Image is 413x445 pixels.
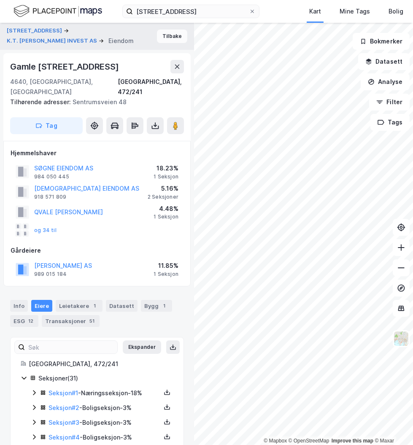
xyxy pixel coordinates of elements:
[56,300,103,312] div: Leietakere
[148,194,178,200] div: 2 Seksjoner
[118,77,184,97] div: [GEOGRAPHIC_DATA], 472/241
[11,148,184,158] div: Hjemmelshaver
[370,114,410,131] button: Tags
[42,315,100,327] div: Transaksjoner
[11,245,184,256] div: Gårdeiere
[133,5,249,18] input: Søk på adresse, matrikkel, gårdeiere, leietakere eller personer
[49,403,161,413] div: - Boligseksjon - 3%
[157,30,187,43] button: Tilbake
[49,434,80,441] a: Seksjon#4
[13,4,102,19] img: logo.f888ab2527a4732fd821a326f86c7f29.svg
[154,204,178,214] div: 4.48%
[154,213,178,220] div: 1 Seksjon
[148,183,178,194] div: 5.16%
[34,271,67,278] div: 989 015 184
[154,163,178,173] div: 18.23%
[340,6,370,16] div: Mine Tags
[361,73,410,90] button: Analyse
[10,300,28,312] div: Info
[358,53,410,70] button: Datasett
[49,404,79,411] a: Seksjon#2
[34,173,69,180] div: 984 050 445
[38,373,173,383] div: Seksjoner ( 31 )
[160,302,169,310] div: 1
[31,300,52,312] div: Eiere
[29,359,173,369] div: [GEOGRAPHIC_DATA], 472/241
[154,261,178,271] div: 11.85%
[106,300,138,312] div: Datasett
[49,432,161,442] div: - Boligseksjon - 3%
[371,405,413,445] iframe: Chat Widget
[10,315,38,327] div: ESG
[7,27,64,35] button: [STREET_ADDRESS]
[154,271,178,278] div: 1 Seksjon
[10,97,177,107] div: Sentrumsveien 48
[123,340,161,354] button: Ekspander
[49,419,79,426] a: Seksjon#3
[25,341,117,353] input: Søk
[49,418,161,428] div: - Boligseksjon - 3%
[289,438,329,444] a: OpenStreetMap
[353,33,410,50] button: Bokmerker
[88,317,96,325] div: 51
[10,98,73,105] span: Tilhørende adresser:
[7,37,99,45] button: K.T. [PERSON_NAME] INVEST AS
[264,438,287,444] a: Mapbox
[309,6,321,16] div: Kart
[369,94,410,111] button: Filter
[27,317,35,325] div: 12
[91,302,99,310] div: 1
[332,438,373,444] a: Improve this map
[49,389,78,396] a: Seksjon#1
[10,60,121,73] div: Gamle [STREET_ADDRESS]
[389,6,403,16] div: Bolig
[393,331,409,347] img: Z
[10,117,83,134] button: Tag
[34,194,66,200] div: 918 571 809
[141,300,172,312] div: Bygg
[49,388,161,398] div: - Næringsseksjon - 18%
[10,77,118,97] div: 4640, [GEOGRAPHIC_DATA], [GEOGRAPHIC_DATA]
[108,36,134,46] div: Eiendom
[154,173,178,180] div: 1 Seksjon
